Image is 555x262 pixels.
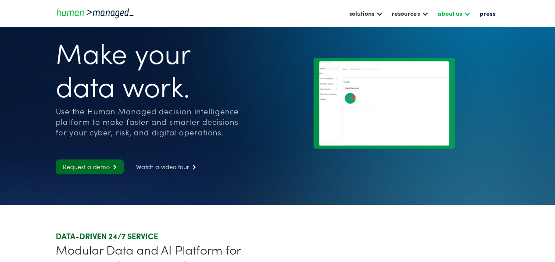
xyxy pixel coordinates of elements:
[56,231,274,241] div: DATA-DRIVEN 24/7 SERVICE
[56,159,124,174] a: Request a demo
[56,106,247,138] div: Use the Human Managed decision intelligence platform to make faster and smarter decisions for you...
[342,68,346,70] g: Home
[56,35,247,102] h1: Make your data work.
[56,7,135,19] a: home
[129,159,203,174] a: Watch a video tour
[110,164,117,170] span: 
[320,78,333,79] g: Asset Management
[365,68,380,70] g: Cloud Misconfiguration
[437,8,462,18] div: about us
[320,68,324,69] g: Home
[387,6,433,21] div: resources
[392,8,419,18] div: resources
[433,6,475,21] div: about us
[320,83,333,85] g: Enterprise Security
[349,8,374,18] div: solutions
[189,164,196,170] span: 
[345,6,387,21] div: solutions
[320,93,337,95] g: Cloud Misconfigurations
[475,6,499,21] a: press
[343,81,349,83] g: Insights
